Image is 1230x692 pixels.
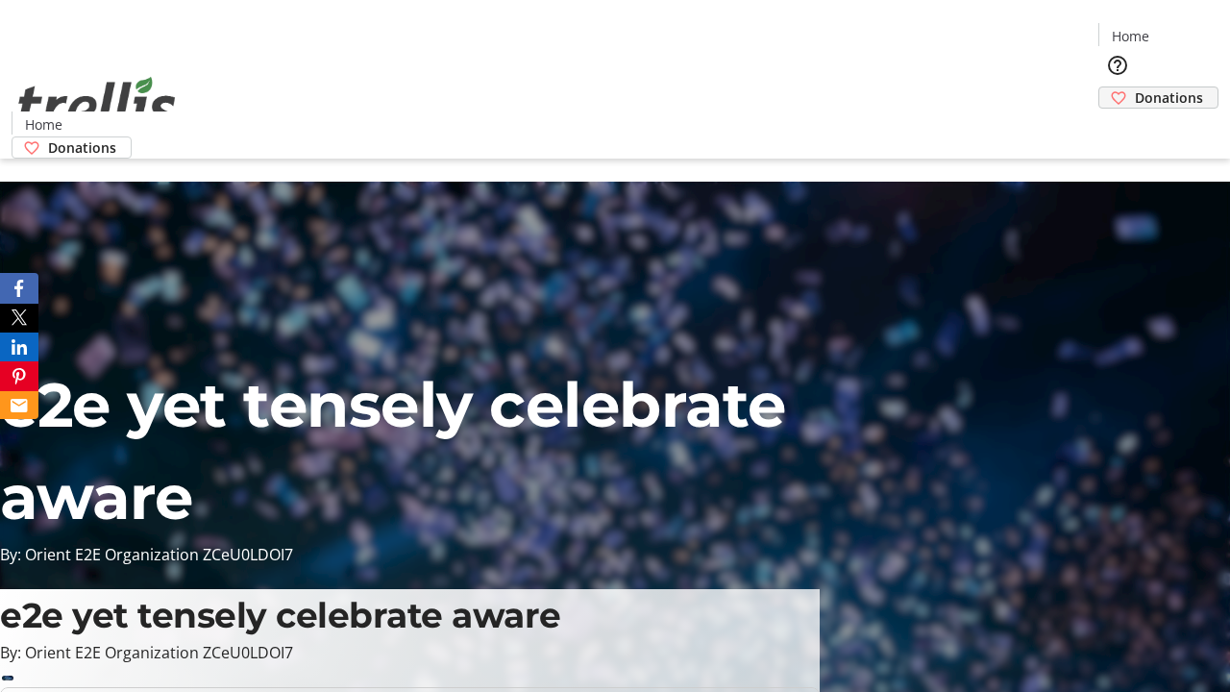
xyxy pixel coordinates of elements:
[1112,26,1149,46] span: Home
[12,136,132,159] a: Donations
[25,114,62,135] span: Home
[1135,87,1203,108] span: Donations
[1098,46,1137,85] button: Help
[1098,86,1218,109] a: Donations
[1098,109,1137,147] button: Cart
[1099,26,1161,46] a: Home
[48,137,116,158] span: Donations
[12,56,183,152] img: Orient E2E Organization ZCeU0LDOI7's Logo
[12,114,74,135] a: Home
